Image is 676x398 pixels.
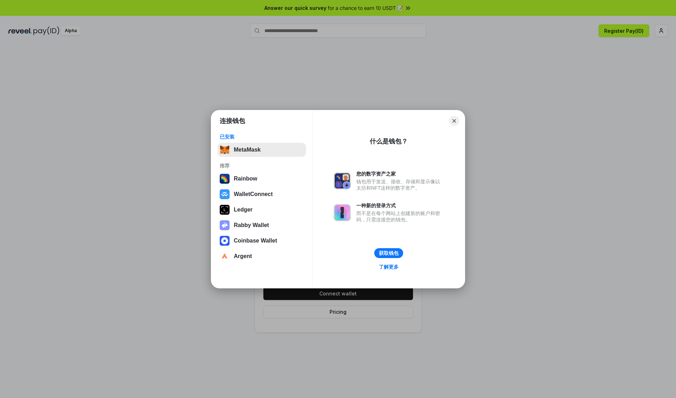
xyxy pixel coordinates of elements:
[218,218,306,232] button: Rabby Wallet
[234,176,257,182] div: Rainbow
[234,147,261,153] div: MetaMask
[334,172,351,189] img: svg+xml,%3Csvg%20xmlns%3D%22http%3A%2F%2Fwww.w3.org%2F2000%2Fsvg%22%20fill%3D%22none%22%20viewBox...
[220,205,230,215] img: svg+xml,%3Csvg%20xmlns%3D%22http%3A%2F%2Fwww.w3.org%2F2000%2Fsvg%22%20width%3D%2228%22%20height%3...
[234,207,252,213] div: Ledger
[220,220,230,230] img: svg+xml,%3Csvg%20xmlns%3D%22http%3A%2F%2Fwww.w3.org%2F2000%2Fsvg%22%20fill%3D%22none%22%20viewBox...
[218,234,306,248] button: Coinbase Wallet
[379,250,399,256] div: 获取钱包
[356,171,444,177] div: 您的数字资产之家
[234,238,277,244] div: Coinbase Wallet
[234,222,269,228] div: Rabby Wallet
[234,191,273,197] div: WalletConnect
[334,204,351,221] img: svg+xml,%3Csvg%20xmlns%3D%22http%3A%2F%2Fwww.w3.org%2F2000%2Fsvg%22%20fill%3D%22none%22%20viewBox...
[375,262,403,271] a: 了解更多
[220,251,230,261] img: svg+xml,%3Csvg%20width%3D%2228%22%20height%3D%2228%22%20viewBox%3D%220%200%2028%2028%22%20fill%3D...
[374,248,403,258] button: 获取钱包
[234,253,252,259] div: Argent
[220,174,230,184] img: svg+xml,%3Csvg%20width%3D%22120%22%20height%3D%22120%22%20viewBox%3D%220%200%20120%20120%22%20fil...
[356,202,444,209] div: 一种新的登录方式
[218,203,306,217] button: Ledger
[218,187,306,201] button: WalletConnect
[220,163,304,169] div: 推荐
[220,117,245,125] h1: 连接钱包
[218,143,306,157] button: MetaMask
[218,249,306,263] button: Argent
[220,189,230,199] img: svg+xml,%3Csvg%20width%3D%2228%22%20height%3D%2228%22%20viewBox%3D%220%200%2028%2028%22%20fill%3D...
[220,134,304,140] div: 已安装
[449,116,459,126] button: Close
[220,145,230,155] img: svg+xml,%3Csvg%20fill%3D%22none%22%20height%3D%2233%22%20viewBox%3D%220%200%2035%2033%22%20width%...
[220,236,230,246] img: svg+xml,%3Csvg%20width%3D%2228%22%20height%3D%2228%22%20viewBox%3D%220%200%2028%2028%22%20fill%3D...
[356,178,444,191] div: 钱包用于发送、接收、存储和显示像以太坊和NFT这样的数字资产。
[356,210,444,223] div: 而不是在每个网站上创建新的账户和密码，只需连接您的钱包。
[218,172,306,186] button: Rainbow
[370,137,408,146] div: 什么是钱包？
[379,264,399,270] div: 了解更多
